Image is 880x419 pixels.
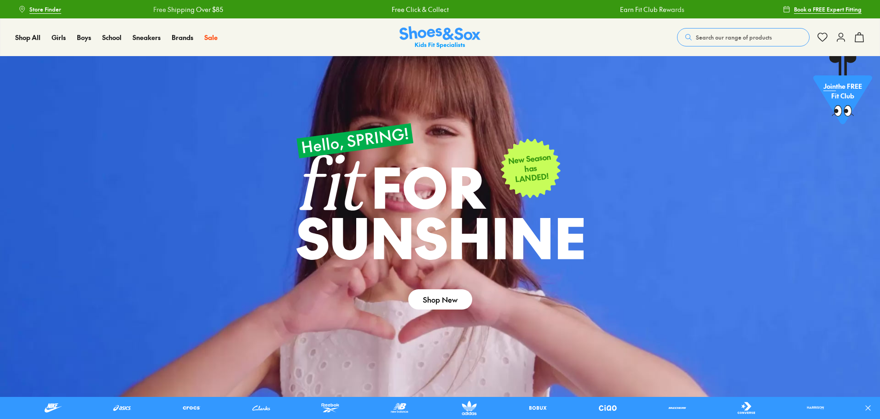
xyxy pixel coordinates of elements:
[77,33,91,42] a: Boys
[813,56,872,129] a: Jointhe FREE Fit Club
[390,5,447,14] a: Free Click & Collect
[794,5,862,13] span: Book a FREE Expert Fitting
[152,5,222,14] a: Free Shipping Over $85
[677,28,810,46] button: Search our range of products
[18,1,61,17] a: Store Finder
[102,33,122,42] a: School
[15,33,41,42] a: Shop All
[172,33,193,42] a: Brands
[823,81,836,91] span: Join
[133,33,161,42] a: Sneakers
[399,26,481,49] a: Shoes & Sox
[29,5,61,13] span: Store Finder
[783,1,862,17] a: Book a FREE Expert Fitting
[52,33,66,42] a: Girls
[696,33,772,41] span: Search our range of products
[619,5,683,14] a: Earn Fit Club Rewards
[399,26,481,49] img: SNS_Logo_Responsive.svg
[408,289,472,310] a: Shop New
[813,74,872,108] p: the FREE Fit Club
[204,33,218,42] a: Sale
